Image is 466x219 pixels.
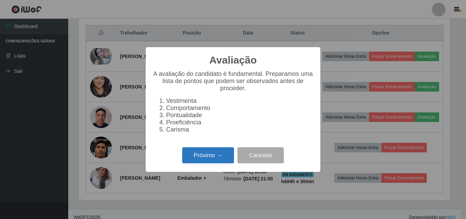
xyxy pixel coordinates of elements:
li: Comportamento [166,105,314,112]
li: Vestimenta [166,97,314,105]
h2: Avaliação [209,54,257,66]
li: Carisma [166,126,314,133]
button: Cancelar [237,147,284,163]
li: Pontualidade [166,112,314,119]
li: Proeficiência [166,119,314,126]
p: A avaliação do candidato é fundamental. Preparamos uma lista de pontos que podem ser observados a... [152,70,314,92]
button: Próximo → [182,147,234,163]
